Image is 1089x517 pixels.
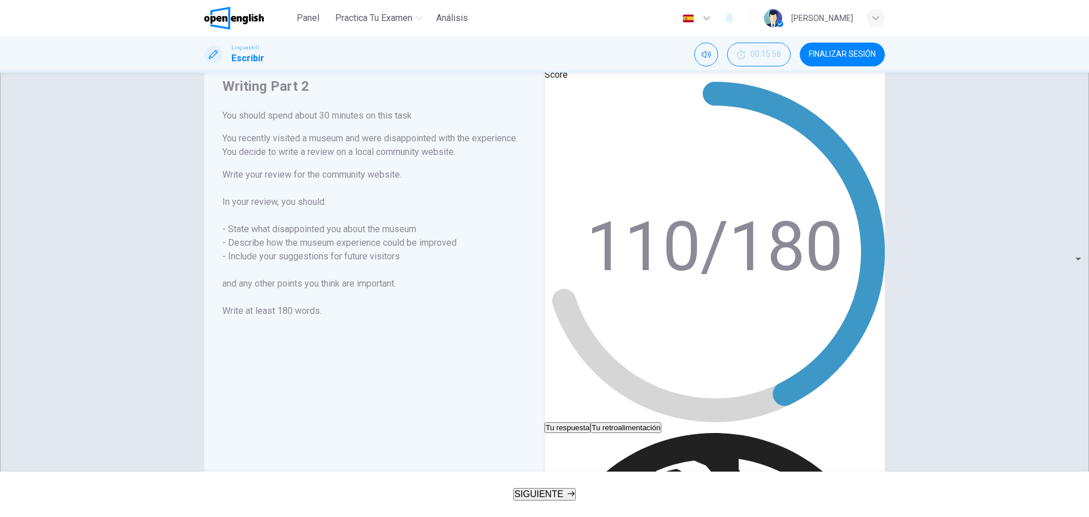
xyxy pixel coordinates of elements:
button: Tu respuesta [544,422,590,433]
button: Tu retroalimentación [590,422,661,433]
button: Practica tu examen [331,8,427,28]
span: SIGUIENTE [514,489,563,499]
span: FINALIZAR SESIÓN [809,50,876,59]
button: FINALIZAR SESIÓN [800,43,885,66]
text: 110/180 [586,207,843,287]
div: Silenciar [694,43,718,66]
span: Practica tu examen [335,11,412,25]
button: 00:15:58 [727,43,791,66]
h6: You should spend about 30 minutes on this task [222,109,526,123]
h1: Escribir [231,52,264,65]
img: es [681,14,695,23]
span: Análisis [436,11,468,25]
span: Panel [297,11,319,25]
span: Linguaskill [231,44,259,52]
div: basic tabs example [544,422,885,433]
h6: Write your review for the community website. In your review, you should: - State what disappointe... [222,168,526,318]
h6: You recently visited a museum and were disappointed with the experience. You decide to write a re... [222,132,526,159]
button: Análisis [432,8,472,28]
div: [PERSON_NAME] [791,11,853,25]
span: 00:15:58 [750,50,781,59]
span: Score [544,69,568,80]
img: Profile picture [764,9,782,27]
button: Panel [290,8,326,28]
div: Ocultar [727,43,791,66]
a: OpenEnglish logo [204,7,290,30]
h4: Writing Part 2 [222,77,526,95]
img: OpenEnglish logo [204,7,264,30]
button: SIGUIENTE [513,488,576,501]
